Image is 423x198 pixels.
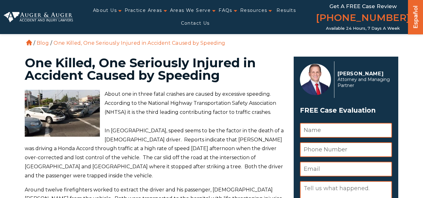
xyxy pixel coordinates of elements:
span: Available 24 Hours, 7 Days a Week [326,26,400,31]
img: Auger & Auger Accident and Injury Lawyers Logo [4,12,73,23]
a: Blog [37,40,49,46]
span: Attorney and Managing Partner [338,77,392,89]
a: [PHONE_NUMBER] [316,11,410,26]
img: Herbert Auger [300,64,331,95]
input: Email [300,162,392,176]
li: One Killed, One Seriously Injured in Accident Caused by Speeding [52,40,227,46]
a: About Us [93,4,117,17]
a: FAQs [219,4,232,17]
a: Results [276,4,296,17]
a: Home [26,40,32,45]
input: Phone Number [300,142,392,157]
input: Name [300,123,392,138]
span: Get a FREE Case Review [329,3,397,9]
h1: One Killed, One Seriously Injured in Accident Caused by Speeding [25,57,286,82]
p: In [GEOGRAPHIC_DATA], speed seems to be the factor in the death of a [DEMOGRAPHIC_DATA] driver. R... [25,126,286,180]
a: Practice Areas [125,4,162,17]
p: About one in three fatal crashes are caused by excessive speeding. According to the National High... [25,90,286,117]
a: Contact Us [181,17,210,30]
h3: FREE Case Evaluation [300,104,392,116]
a: Areas We Serve [170,4,211,17]
p: [PERSON_NAME] [338,71,392,77]
img: Dale Stewart [25,90,100,137]
a: Resources [240,4,267,17]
